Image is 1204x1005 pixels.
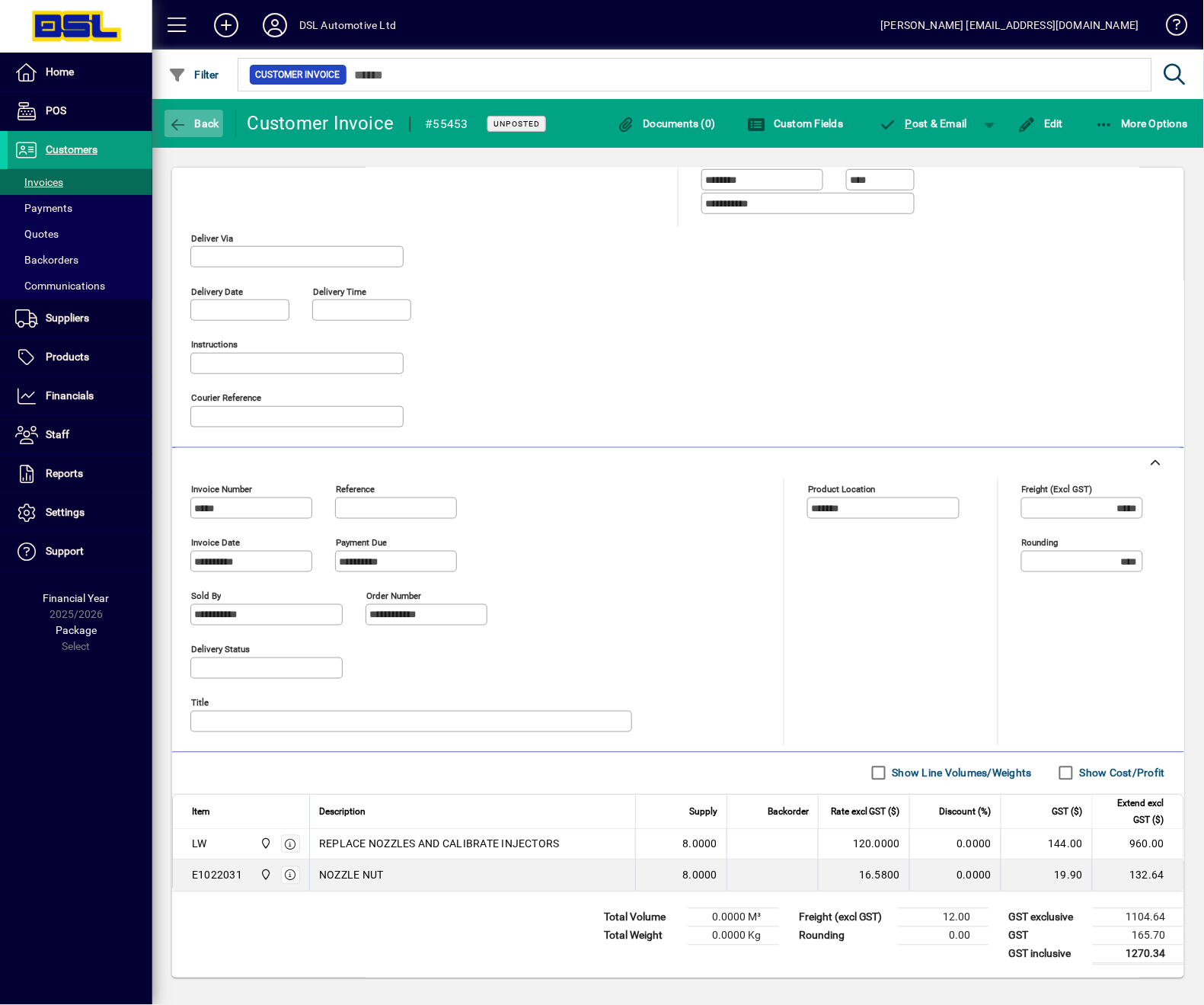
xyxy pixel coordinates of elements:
[1014,110,1068,137] button: Edit
[909,830,1001,860] td: 0.0000
[613,110,720,137] button: Documents (0)
[1052,804,1083,821] span: GST ($)
[202,11,251,39] button: Add
[940,804,992,821] span: Discount (%)
[15,202,72,214] span: Payments
[828,868,900,883] div: 16.5800
[251,11,299,39] button: Profile
[808,484,876,494] mat-label: Product location
[688,908,779,927] td: 0.0000 M³
[43,592,110,604] span: Financial Year
[191,537,240,548] mat-label: Invoice date
[1022,537,1059,548] mat-label: Rounding
[426,112,469,136] div: #55453
[164,110,223,137] button: Back
[152,110,236,137] app-page-header-button: Back
[191,232,233,243] mat-label: Deliver via
[313,286,366,296] mat-label: Delivery time
[8,92,152,130] a: POS
[46,467,83,479] span: Reports
[1001,927,1093,945] td: GST
[1092,860,1183,891] td: 132.64
[8,273,152,299] a: Communications
[15,280,105,292] span: Communications
[748,117,844,130] span: Custom Fields
[192,804,210,821] span: Item
[909,860,1001,891] td: 0.0000
[1096,117,1189,130] span: More Options
[191,286,243,296] mat-label: Delivery date
[8,455,152,493] a: Reports
[8,338,152,376] a: Products
[617,117,716,130] span: Documents (0)
[191,697,209,708] mat-label: Title
[1001,860,1092,891] td: 19.90
[8,377,152,415] a: Financials
[688,927,779,945] td: 0.0000 Kg
[8,416,152,454] a: Staff
[1018,117,1064,130] span: Edit
[366,591,421,601] mat-label: Order number
[192,868,242,883] div: E1022031
[1093,927,1184,945] td: 165.70
[8,53,152,91] a: Home
[1092,110,1193,137] button: More Options
[596,908,688,927] td: Total Volume
[191,644,250,655] mat-label: Delivery status
[493,119,540,129] span: Unposted
[791,908,898,927] td: Freight (excl GST)
[1022,484,1093,494] mat-label: Freight (excl GST)
[8,221,152,247] a: Quotes
[1102,795,1164,829] span: Extend excl GST ($)
[46,428,69,440] span: Staff
[791,927,898,945] td: Rounding
[889,766,1032,781] label: Show Line Volumes/Weights
[46,66,74,78] span: Home
[8,247,152,273] a: Backorders
[1093,908,1184,927] td: 1104.64
[168,69,219,81] span: Filter
[46,506,85,518] span: Settings
[46,143,97,155] span: Customers
[683,837,718,852] span: 8.0000
[905,117,912,130] span: P
[256,867,273,884] span: Central
[168,117,219,130] span: Back
[683,868,718,883] span: 8.0000
[46,104,66,117] span: POS
[299,13,396,37] div: DSL Automotive Ltd
[319,804,366,821] span: Description
[881,13,1139,37] div: [PERSON_NAME] [EMAIL_ADDRESS][DOMAIN_NAME]
[46,389,94,402] span: Financials
[831,804,900,821] span: Rate excl GST ($)
[46,312,89,324] span: Suppliers
[192,837,207,852] div: LW
[898,908,989,927] td: 12.00
[1154,3,1185,53] a: Knowledge Base
[15,176,63,188] span: Invoices
[8,195,152,221] a: Payments
[15,228,59,240] span: Quotes
[56,624,97,636] span: Package
[248,111,394,136] div: Customer Invoice
[689,804,717,821] span: Supply
[828,837,900,852] div: 120.0000
[319,868,384,883] span: NOZZLE NUT
[256,836,273,853] span: Central
[872,110,976,137] button: Post & Email
[898,927,989,945] td: 0.00
[1093,945,1184,964] td: 1270.34
[8,533,152,571] a: Support
[8,169,152,195] a: Invoices
[8,494,152,532] a: Settings
[15,254,78,266] span: Backorders
[1001,945,1093,964] td: GST inclusive
[8,299,152,338] a: Suppliers
[336,537,387,548] mat-label: Payment due
[191,484,252,494] mat-label: Invoice number
[191,392,261,403] mat-label: Courier Reference
[191,339,238,350] mat-label: Instructions
[1092,830,1183,860] td: 960.00
[46,545,84,557] span: Support
[336,484,375,494] mat-label: Reference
